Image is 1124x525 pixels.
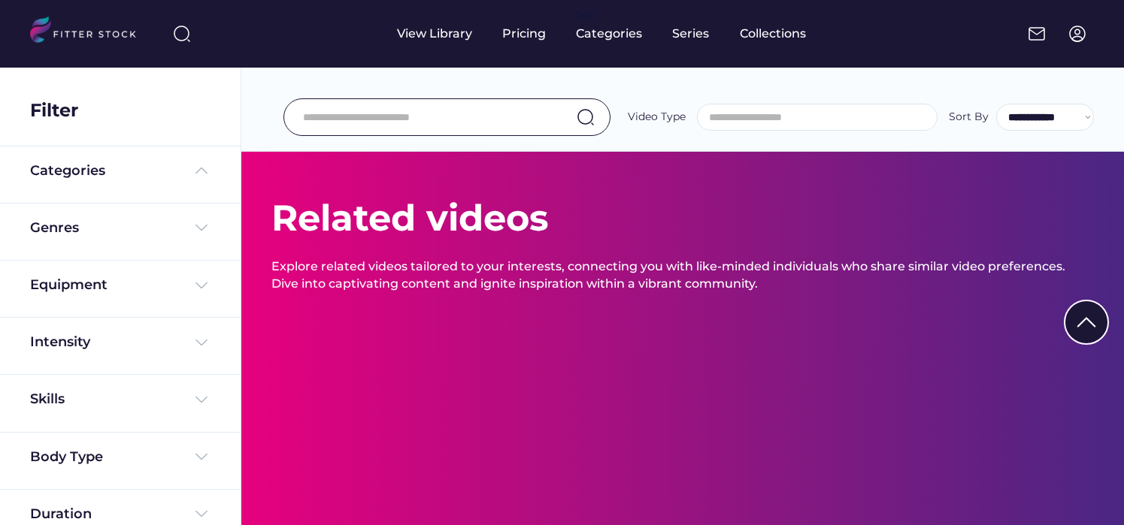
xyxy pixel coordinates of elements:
[30,390,68,409] div: Skills
[271,193,548,243] div: Related videos
[192,276,211,294] img: Frame%20%284%29.svg
[949,110,989,125] div: Sort By
[30,333,90,352] div: Intensity
[1028,25,1046,43] img: Frame%2051.svg
[577,108,595,126] img: search-normal.svg
[576,8,595,23] div: fvck
[271,258,1094,292] div: Explore related videos tailored to your interests, connecting you with like-minded individuals wh...
[30,448,103,466] div: Body Type
[576,26,642,42] div: Categories
[30,505,92,523] div: Duration
[30,161,105,180] div: Categories
[1065,301,1107,343] img: Group%201000002322%20%281%29.svg
[192,161,211,180] img: Frame%20%285%29.svg
[628,110,686,125] div: Video Type
[173,25,191,43] img: search-normal%203.svg
[192,219,211,237] img: Frame%20%284%29.svg
[192,391,211,409] img: Frame%20%284%29.svg
[192,333,211,352] img: Frame%20%284%29.svg
[30,276,108,294] div: Equipment
[30,219,79,237] div: Genres
[30,17,149,47] img: LOGO.svg
[1068,25,1086,43] img: profile-circle.svg
[30,98,78,123] div: Filter
[1002,25,1020,43] img: yH5BAEAAAAALAAAAAABAAEAAAIBRAA7
[502,26,546,42] div: Pricing
[672,26,710,42] div: Series
[192,505,211,523] img: Frame%20%284%29.svg
[397,26,472,42] div: View Library
[740,26,806,42] div: Collections
[192,448,211,466] img: Frame%20%284%29.svg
